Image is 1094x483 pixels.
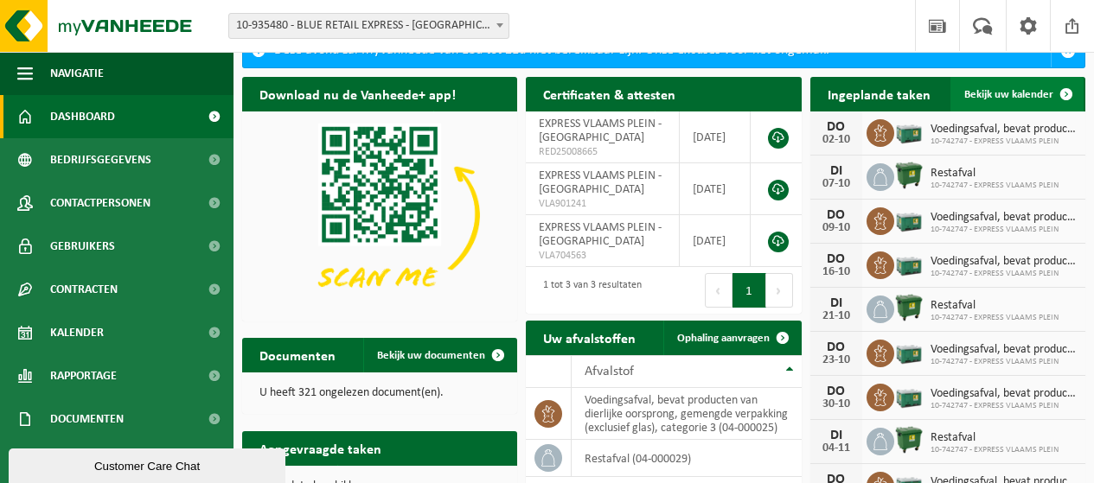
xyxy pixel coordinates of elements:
h2: Download nu de Vanheede+ app! [242,77,473,111]
p: U heeft 321 ongelezen document(en). [259,387,500,399]
td: [DATE] [680,111,751,163]
span: Dashboard [50,95,115,138]
span: RED25008665 [539,145,666,159]
span: EXPRESS VLAAMS PLEIN - [GEOGRAPHIC_DATA] [539,118,662,144]
td: restafval (04-000029) [572,440,801,477]
span: VLA901241 [539,197,666,211]
iframe: chat widget [9,445,289,483]
span: EXPRESS VLAAMS PLEIN - [GEOGRAPHIC_DATA] [539,169,662,196]
div: 04-11 [819,442,854,454]
span: 10-742747 - EXPRESS VLAAMS PLEIN [931,181,1059,191]
span: Navigatie [50,52,104,95]
div: DO [819,120,854,134]
a: Bekijk uw kalender [950,77,1084,111]
span: 10-742747 - EXPRESS VLAAMS PLEIN [931,445,1059,455]
img: PB-LB-0680-HPE-GN-01 [894,249,924,278]
span: EXPRESS VLAAMS PLEIN - [GEOGRAPHIC_DATA] [539,221,662,248]
span: 10-742747 - EXPRESS VLAAMS PLEIN [931,225,1077,235]
a: Bekijk uw documenten [363,338,515,372]
div: 07-10 [819,178,854,190]
a: Ophaling aanvragen [663,321,800,355]
span: Voedingsafval, bevat producten van dierlijke oorsprong, gemengde verpakking (exc... [931,255,1077,269]
span: Kalender [50,311,104,354]
span: Restafval [931,299,1059,313]
div: DO [819,340,854,354]
img: PB-LB-0680-HPE-GN-01 [894,117,924,146]
button: Previous [705,273,733,308]
img: PB-LB-0680-HPE-GN-01 [894,205,924,234]
div: DO [819,384,854,398]
img: WB-1100-HPE-GN-01 [894,161,924,190]
h2: Uw afvalstoffen [526,321,653,354]
h2: Aangevraagde taken [242,431,399,465]
h2: Certificaten & attesten [526,77,693,111]
div: DI [819,296,854,310]
div: 09-10 [819,222,854,234]
div: 21-10 [819,310,854,322]
span: Afvalstof [585,365,634,378]
span: Contactpersonen [50,181,150,225]
span: VLA704563 [539,249,666,263]
td: [DATE] [680,215,751,267]
span: 10-742747 - EXPRESS VLAAMS PLEIN [931,313,1059,323]
span: 10-742747 - EXPRESS VLAAMS PLEIN [931,137,1077,147]
span: Restafval [931,431,1059,445]
h2: Documenten [242,338,353,372]
div: 16-10 [819,266,854,278]
span: Gebruikers [50,225,115,268]
img: WB-1100-HPE-GN-01 [894,293,924,322]
span: Voedingsafval, bevat producten van dierlijke oorsprong, gemengde verpakking (exc... [931,211,1077,225]
h2: Ingeplande taken [810,77,948,111]
span: Voedingsafval, bevat producten van dierlijke oorsprong, gemengde verpakking (exc... [931,343,1077,357]
button: Next [766,273,793,308]
span: Contracten [50,268,118,311]
span: 10-742747 - EXPRESS VLAAMS PLEIN [931,269,1077,279]
img: Download de VHEPlus App [242,111,517,318]
img: PB-LB-0680-HPE-GN-01 [894,337,924,366]
div: 02-10 [819,134,854,146]
span: Bekijk uw kalender [964,89,1053,100]
td: voedingsafval, bevat producten van dierlijke oorsprong, gemengde verpakking (exclusief glas), cat... [572,388,801,440]
div: DI [819,429,854,442]
span: Voedingsafval, bevat producten van dierlijke oorsprong, gemengde verpakking (exc... [931,123,1077,137]
span: Documenten [50,397,124,441]
td: [DATE] [680,163,751,215]
div: 30-10 [819,398,854,410]
span: Restafval [931,167,1059,181]
div: 23-10 [819,354,854,366]
span: Ophaling aanvragen [677,333,770,344]
button: 1 [733,273,766,308]
img: PB-LB-0680-HPE-GN-01 [894,381,924,410]
span: Rapportage [50,354,117,397]
span: 10-742747 - EXPRESS VLAAMS PLEIN [931,401,1077,411]
div: DO [819,208,854,222]
div: DO [819,252,854,266]
span: 10-935480 - BLUE RETAIL EXPRESS - OOSTENDE [229,14,509,38]
div: DI [819,164,854,178]
span: 10-742747 - EXPRESS VLAAMS PLEIN [931,357,1077,367]
span: Voedingsafval, bevat producten van dierlijke oorsprong, gemengde verpakking (exc... [931,387,1077,401]
span: 10-935480 - BLUE RETAIL EXPRESS - OOSTENDE [228,13,509,39]
img: WB-1100-HPE-GN-01 [894,425,924,454]
span: Bedrijfsgegevens [50,138,151,181]
div: 1 tot 3 van 3 resultaten [534,271,642,309]
span: Bekijk uw documenten [377,350,485,361]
